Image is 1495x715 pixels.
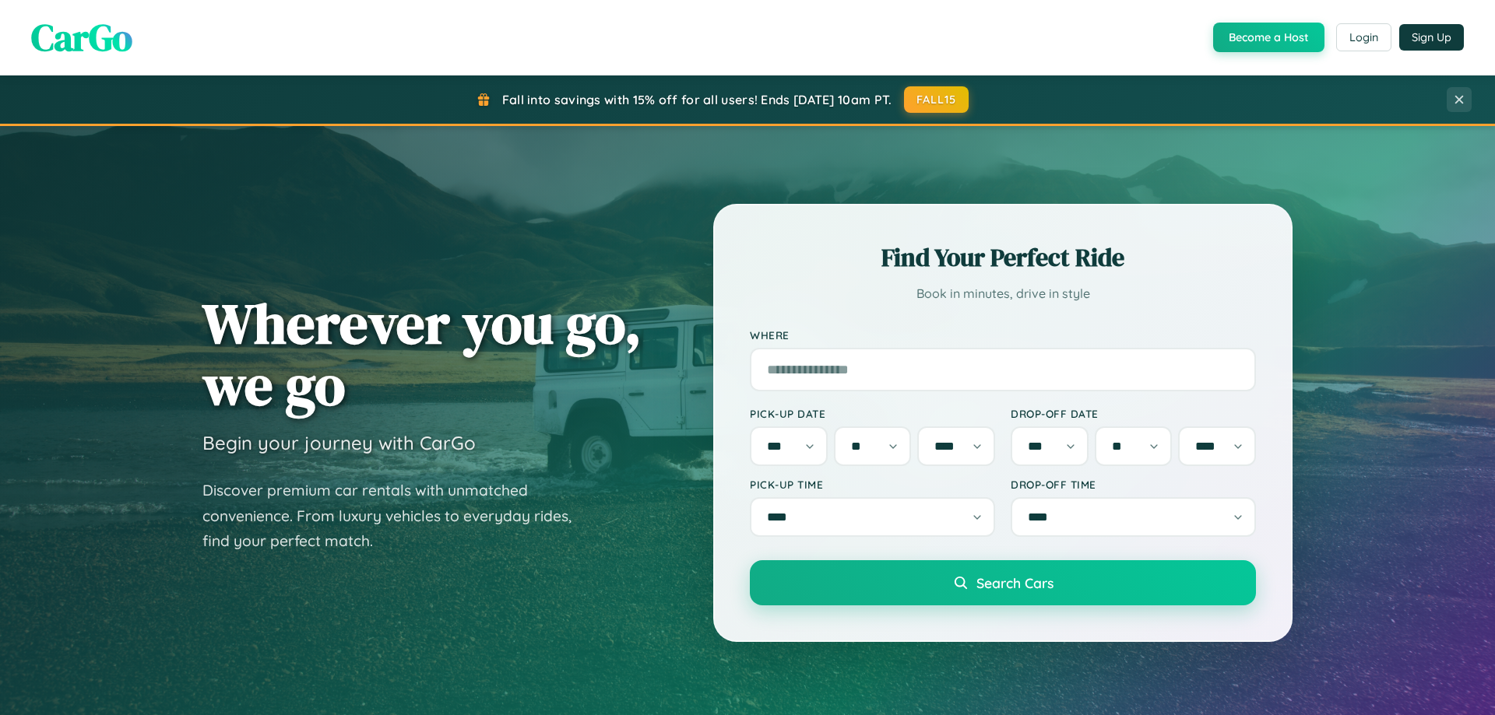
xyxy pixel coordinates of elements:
button: Become a Host [1213,23,1324,52]
label: Pick-up Time [750,478,995,491]
p: Discover premium car rentals with unmatched convenience. From luxury vehicles to everyday rides, ... [202,478,592,554]
label: Where [750,328,1256,342]
p: Book in minutes, drive in style [750,282,1256,305]
h1: Wherever you go, we go [202,293,642,415]
button: Login [1336,23,1391,51]
label: Pick-up Date [750,407,995,420]
span: Fall into savings with 15% off for all users! Ends [DATE] 10am PT. [502,92,892,107]
span: Search Cars [976,574,1054,591]
h2: Find Your Perfect Ride [750,240,1256,275]
label: Drop-off Date [1011,407,1256,420]
h3: Begin your journey with CarGo [202,431,476,454]
button: FALL15 [904,86,969,113]
span: CarGo [31,12,132,63]
label: Drop-off Time [1011,478,1256,491]
button: Search Cars [750,560,1256,605]
button: Sign Up [1399,24,1464,51]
